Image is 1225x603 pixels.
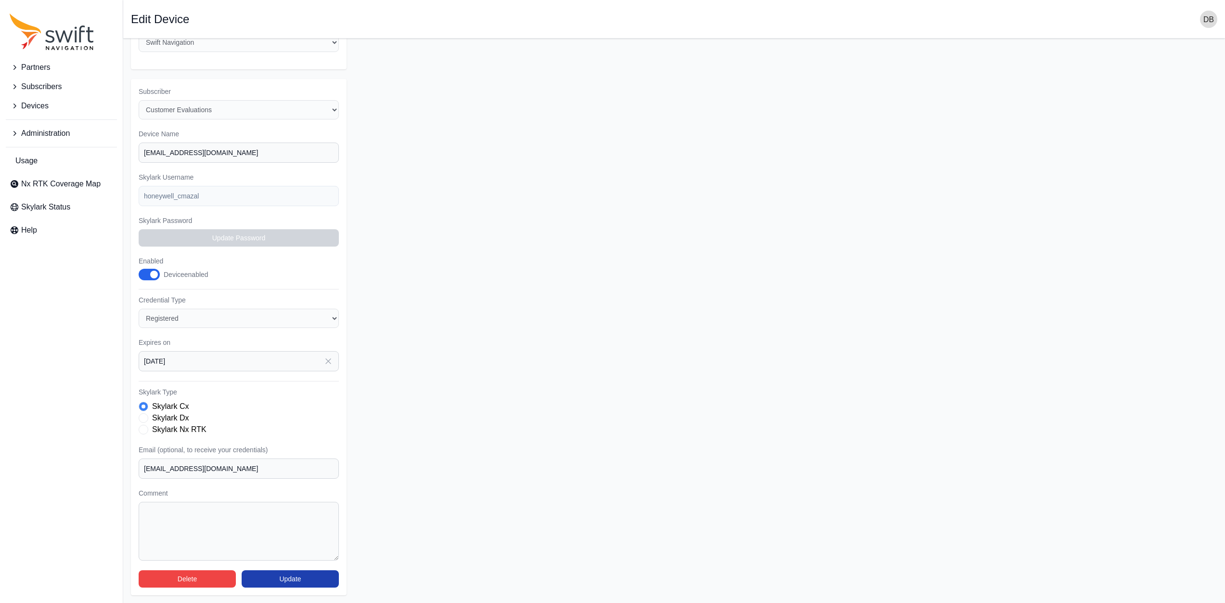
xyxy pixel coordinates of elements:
label: Skylark Nx RTK [152,424,206,435]
span: Nx RTK Coverage Map [21,178,101,190]
a: Nx RTK Coverage Map [6,174,117,194]
input: YYYY-MM-DD [139,351,339,371]
div: Skylark Type [139,401,339,435]
a: Skylark Status [6,197,117,217]
span: Usage [15,155,38,167]
span: Subscribers [21,81,62,92]
label: Skylark Username [139,172,339,182]
button: Devices [6,96,117,116]
button: Subscribers [6,77,117,96]
a: Help [6,221,117,240]
label: Credential Type [139,295,339,305]
input: Device #01 [139,143,339,163]
a: Usage [6,151,117,170]
label: Expires on [139,338,339,347]
button: Delete [139,570,236,588]
span: Help [21,224,37,236]
div: Device enabled [164,270,208,279]
label: Skylark Password [139,216,339,225]
select: Subscriber [139,100,339,119]
span: Devices [21,100,49,112]
span: Partners [21,62,50,73]
label: Subscriber [139,87,339,96]
span: Skylark Status [21,201,70,213]
label: Device Name [139,129,339,139]
button: Administration [6,124,117,143]
input: example-user [139,186,339,206]
label: Skylark Cx [152,401,189,412]
h1: Edit Device [131,13,189,25]
img: user photo [1200,11,1217,28]
label: Enabled [139,256,219,266]
label: Email (optional, to receive your credentials) [139,445,339,455]
select: Partner Name [139,33,339,52]
button: Update [242,570,339,588]
label: Skylark Type [139,387,339,397]
label: Comment [139,488,339,498]
span: Administration [21,128,70,139]
button: Update Password [139,229,339,247]
button: Partners [6,58,117,77]
label: Skylark Dx [152,412,189,424]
